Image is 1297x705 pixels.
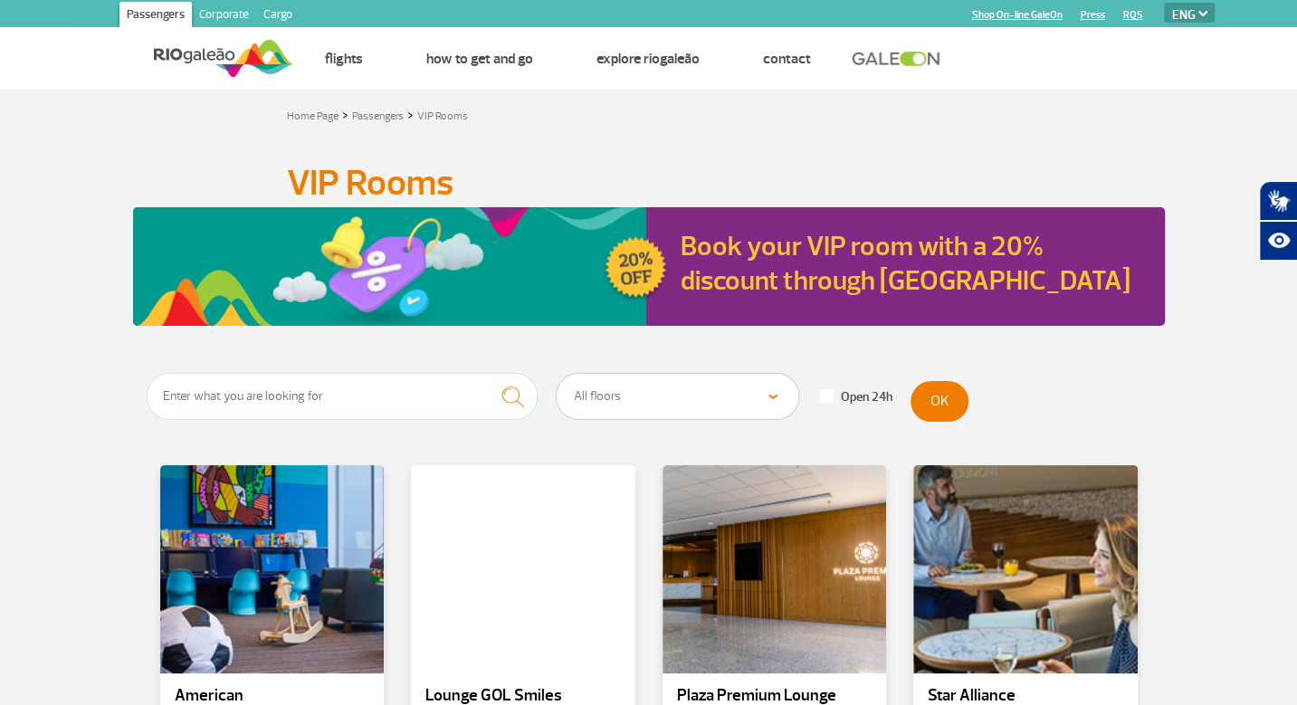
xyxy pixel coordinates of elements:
input: Enter what you are looking for [147,373,539,420]
a: Cargo [256,2,300,31]
p: Star Alliance [928,687,1123,705]
p: American [175,687,370,705]
a: Home Page [287,110,339,123]
a: Explore RIOgaleão [596,50,700,68]
a: > [342,104,348,125]
a: Shop On-line GaleOn [972,9,1063,21]
a: VIP Rooms [417,110,468,123]
a: Passengers [119,2,192,31]
button: OK [911,381,968,422]
label: Open 24h [820,389,892,405]
p: Plaza Premium Lounge [677,687,873,705]
button: Abrir recursos assistivos. [1259,221,1297,261]
img: Book your VIP room with a 20% discount through GaleON [133,207,670,326]
a: Contact [763,50,811,68]
a: Book your VIP room with a 20% discount through [GEOGRAPHIC_DATA] [681,229,1130,298]
a: Passengers [352,110,404,123]
a: Flights [325,50,363,68]
a: RQS [1123,9,1143,21]
p: Lounge GOL Smiles [425,687,621,705]
a: Press [1081,9,1105,21]
div: Plugin de acessibilidade da Hand Talk. [1259,181,1297,261]
a: > [407,104,414,125]
a: Corporate [192,2,256,31]
h1: VIP Rooms [287,167,1011,198]
a: How to get and go [426,50,533,68]
button: Abrir tradutor de língua de sinais. [1259,181,1297,221]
